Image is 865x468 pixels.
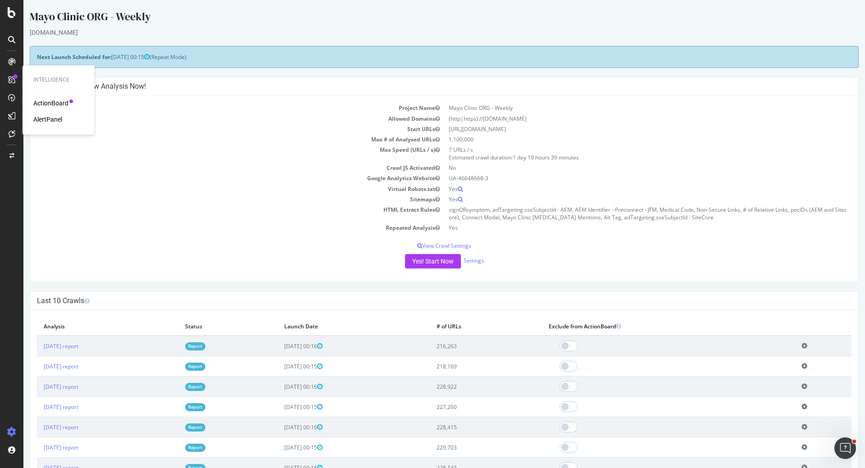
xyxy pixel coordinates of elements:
td: Project Name [14,103,421,113]
a: AlertPanel [33,115,62,124]
td: Virtual Robots.txt [14,184,421,194]
td: Max # of Analysed URLs [14,134,421,145]
a: Report [162,444,182,451]
td: 1,100,000 [421,134,828,145]
td: Repeated Analysis [14,223,421,233]
td: 7 URLs / s Estimated crawl duration: [421,145,828,163]
span: [DATE] 00:15 [88,53,126,61]
span: [DATE] 00:15 [261,444,299,451]
span: [DATE] 00:16 [261,342,299,350]
h4: Configure your New Analysis Now! [14,82,828,91]
span: 1 day 19 hours 39 minutes [489,154,555,161]
a: ActionBoard [33,99,68,108]
td: Start URLs [14,124,421,134]
td: Mayo Clinic ORG - Weekly [421,103,828,113]
td: Sitemaps [14,194,421,204]
a: Report [162,383,182,391]
a: [DATE] report [20,403,55,411]
a: [DATE] report [20,363,55,370]
a: Report [162,423,182,431]
span: [DATE] 00:16 [261,383,299,391]
a: Report [162,342,182,350]
th: Exclude from ActionBoard [519,317,771,336]
th: Status [155,317,254,336]
td: Crawl JS Activated [14,163,421,173]
td: HTML Extract Rules [14,204,421,223]
td: No [421,163,828,173]
td: [URL][DOMAIN_NAME] [421,124,828,134]
div: [DOMAIN_NAME] [6,28,835,37]
span: [DATE] 00:15 [261,403,299,411]
td: Yes [421,184,828,194]
td: (http|https)://[DOMAIN_NAME] [421,114,828,124]
a: [DATE] report [20,342,55,350]
p: View Crawl Settings [14,242,828,250]
iframe: Intercom live chat [834,437,856,459]
div: Mayo Clinic ORG - Weekly [6,9,835,28]
td: signORsymptom, adTargeting.sseSubjectId - AEM, AEM Identifier - Preconnect - JFM, Medical Code, N... [421,204,828,223]
td: 216,263 [406,336,519,356]
td: Yes [421,194,828,204]
td: Yes [421,223,828,233]
h4: Last 10 Crawls [14,296,828,305]
a: Report [162,403,182,411]
button: Yes! Start Now [382,254,437,268]
a: [DATE] report [20,423,55,431]
div: Intelligence [33,76,84,84]
a: [DATE] report [20,383,55,391]
td: 229,703 [406,437,519,458]
a: Settings [440,257,460,265]
td: Allowed Domains [14,114,421,124]
th: # of URLs [406,317,519,336]
td: UA-46648668-3 [421,173,828,183]
th: Launch Date [254,317,406,336]
div: (Repeat Mode) [6,46,835,68]
td: Max Speed (URLs / s) [14,145,421,163]
span: [DATE] 00:16 [261,423,299,431]
strong: Next Launch Scheduled for: [14,53,88,61]
td: 228,922 [406,377,519,397]
td: 227,260 [406,397,519,417]
span: [DATE] 00:15 [261,363,299,370]
td: 228,415 [406,417,519,437]
td: 218,169 [406,356,519,377]
th: Analysis [14,317,155,336]
a: [DATE] report [20,444,55,451]
a: Report [162,363,182,370]
td: Google Analytics Website [14,173,421,183]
